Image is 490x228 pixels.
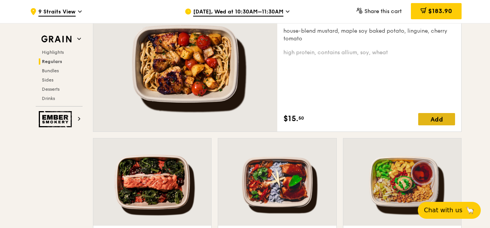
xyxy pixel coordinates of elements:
[428,7,452,15] span: $183.90
[42,68,59,73] span: Bundles
[42,50,64,55] span: Highlights
[465,206,475,215] span: 🦙
[42,59,62,64] span: Regulars
[38,8,76,17] span: 9 Straits View
[39,32,74,46] img: Grain web logo
[364,8,402,15] span: Share this cart
[42,87,60,92] span: Desserts
[283,113,298,125] span: $15.
[424,206,462,215] span: Chat with us
[418,202,481,219] button: Chat with us🦙
[42,77,53,83] span: Sides
[418,113,455,125] div: Add
[298,115,304,121] span: 50
[283,27,455,43] div: house-blend mustard, maple soy baked potato, linguine, cherry tomato
[42,96,55,101] span: Drinks
[193,8,283,17] span: [DATE], Wed at 10:30AM–11:30AM
[39,111,74,127] img: Ember Smokery web logo
[283,49,455,57] div: high protein, contains allium, soy, wheat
